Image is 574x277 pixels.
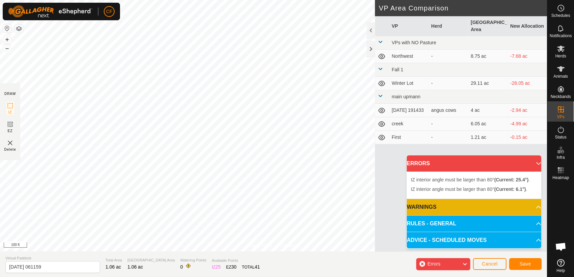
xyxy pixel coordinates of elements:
span: Heatmap [552,176,569,180]
span: Herds [555,54,566,58]
span: Infra [556,155,565,159]
td: creek [389,117,429,131]
span: Neckbands [550,95,571,99]
td: [DATE] 191433 [389,104,429,117]
span: Fall 1 [392,67,403,72]
span: VPs with NO Pasture [392,40,436,45]
div: IZ [212,263,220,271]
p-accordion-header: WARNINGS [407,199,541,215]
div: TOTAL [242,263,260,271]
span: IZ [8,110,12,115]
th: Herd [428,16,468,36]
span: Delete [4,147,16,152]
div: - [431,53,465,60]
p-accordion-content: ERRORS [407,172,541,199]
p-accordion-header: ERRORS [407,155,541,172]
th: [GEOGRAPHIC_DATA] Area [468,16,507,36]
td: -4.99 ac [507,117,547,131]
span: EZ [8,128,13,133]
span: 0 [180,264,183,270]
div: DRAW [4,91,16,96]
th: VP [389,16,429,36]
td: -28.05 ac [507,77,547,90]
span: 1.06 ac [105,264,121,270]
td: 1.21 ac [468,131,507,144]
span: RULES - GENERAL [407,220,456,228]
h2: VP Area Comparison [379,4,547,12]
img: Gallagher Logo [8,5,93,18]
span: [GEOGRAPHIC_DATA] Area [127,257,175,263]
p-accordion-header: ADVICE - SCHEDULED MOVES [407,232,541,248]
span: Watering Points [180,257,206,263]
a: Privacy Policy [247,243,272,249]
div: - [431,134,465,141]
button: – [3,44,11,52]
a: Help [547,256,574,275]
td: Northwest [389,50,429,63]
td: 8.75 ac [468,50,507,63]
span: Errors [427,261,440,267]
span: ADVICE - SCHEDULED MOVES [407,236,486,244]
span: Total Area [105,257,122,263]
td: First [389,131,429,144]
span: 41 [255,264,260,270]
span: Available Points [212,258,260,263]
td: -0.15 ac [507,131,547,144]
span: IZ interior angle must be larger than 80° . [411,177,530,182]
span: Save [520,261,531,267]
b: (Current: 6.1°) [494,186,526,192]
span: Virtual Paddock [5,255,100,261]
span: IZ interior angle must be larger than 80° . [411,186,527,192]
span: Animals [553,74,568,78]
img: VP [6,139,14,147]
button: + [3,35,11,44]
span: 25 [215,264,221,270]
td: 6.05 ac [468,117,507,131]
button: Save [509,258,542,270]
span: CF [106,8,113,15]
span: Cancel [482,261,498,267]
span: ERRORS [407,159,430,168]
b: (Current: 25.4°) [494,177,528,182]
span: main upmann [392,94,421,99]
button: Map Layers [15,25,23,33]
a: Contact Us [280,243,300,249]
span: WARNINGS [407,203,436,211]
p-accordion-header: RULES - GENERAL [407,216,541,232]
button: Cancel [473,258,506,270]
span: Status [555,135,566,139]
div: EZ [226,263,237,271]
button: Reset Map [3,24,11,32]
div: Open chat [551,236,571,257]
td: -7.68 ac [507,50,547,63]
td: 29.11 ac [468,77,507,90]
td: Winter Lot [389,77,429,90]
span: Notifications [550,34,572,38]
span: Schedules [551,14,570,18]
span: Help [556,269,565,273]
div: - [431,80,465,87]
th: New Allocation [507,16,547,36]
span: 1.06 ac [127,264,143,270]
div: - [431,120,465,127]
span: VPs [557,115,564,119]
span: 30 [231,264,237,270]
td: 4 ac [468,104,507,117]
td: -2.94 ac [507,104,547,117]
div: angus cows [431,107,465,114]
